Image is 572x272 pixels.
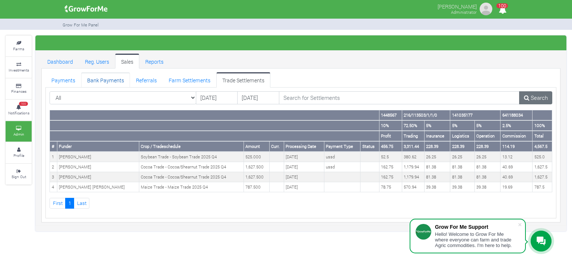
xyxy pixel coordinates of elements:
[63,22,99,28] small: Grow For Me Panel
[244,152,269,162] td: 525.000
[50,182,57,192] td: 4
[139,54,169,69] a: Reports
[450,120,475,131] th: 5%
[402,152,424,162] td: 380.62
[533,162,552,172] td: 1,627.5
[244,141,269,152] th: Amount
[216,72,270,87] a: Trade Settlements
[6,79,32,99] a: Finances
[163,72,216,87] a: Farm Settlements
[479,1,493,16] img: growforme image
[424,172,450,182] td: 81.38
[533,182,552,192] td: 787.5
[500,120,533,131] th: 2.5%
[379,182,402,192] td: 78.75
[45,72,81,87] a: Payments
[379,120,402,131] th: 10%
[6,121,32,142] a: Admin
[41,54,79,69] a: Dashboard
[519,91,552,105] a: Search
[6,57,32,78] a: Investments
[139,172,244,182] td: Cocoa Trade - Cocoa/Shearnut Trade 2025 Q4
[196,91,238,105] input: DD/MM/YYYY
[284,182,324,192] td: [DATE]
[139,152,244,162] td: Soybean Trade - Soybean Trade 2025 Q4
[533,172,552,182] td: 1,627.5
[402,172,424,182] td: 1,179.94
[237,91,279,105] input: DD/MM/YYYY
[50,162,57,172] td: 2
[379,131,402,141] th: Profit
[533,141,552,152] th: 4,567.5
[50,172,57,182] td: 3
[6,164,32,184] a: Sign Out
[450,110,500,120] th: 141035177
[324,141,360,152] th: Payment Type
[284,172,324,182] td: [DATE]
[435,224,518,230] div: Grow For Me Support
[6,100,32,120] a: 100 Notifications
[402,110,450,120] th: 216/113503/1/1/0
[19,102,28,106] span: 100
[6,36,32,56] a: Farms
[57,162,139,172] td: [PERSON_NAME]
[450,182,475,192] td: 39.38
[424,152,450,162] td: 26.25
[533,120,552,131] th: 100%
[402,182,424,192] td: 570.94
[139,162,244,172] td: Cocoa Trade - Cocoa/Shearnut Trade 2025 Q4
[435,231,518,248] div: Hello! Welcome to Grow For Me where everyone can farm and trade Agric commodities. I'm here to help.
[57,182,139,192] td: [PERSON_NAME] [PERSON_NAME]
[474,141,500,152] th: 228.39
[495,1,510,18] i: Notifications
[451,9,477,15] small: Administrator
[424,162,450,172] td: 81.38
[79,54,115,69] a: Reg. Users
[500,162,533,172] td: 40.69
[13,153,24,158] small: Profile
[533,131,552,141] th: Total
[474,120,500,131] th: 5%
[500,172,533,182] td: 40.69
[269,141,284,152] th: Curr.
[424,120,450,131] th: 5%
[360,141,379,152] th: Status
[57,172,139,182] td: [PERSON_NAME]
[379,172,402,182] td: 162.75
[402,131,424,141] th: Trading
[244,162,269,172] td: 1,627.500
[81,72,130,87] a: Bank Payments
[402,162,424,172] td: 1,179.94
[500,141,533,152] th: 114.19
[62,1,110,16] img: growforme image
[379,141,402,152] th: 456.75
[284,141,324,152] th: Processing Date
[74,198,89,209] a: Last
[284,152,324,162] td: [DATE]
[496,3,508,8] span: 100
[474,182,500,192] td: 39.38
[379,162,402,172] td: 162.75
[474,172,500,182] td: 81.38
[500,131,533,141] th: Commission
[65,198,74,209] a: 1
[13,132,24,137] small: Admin
[474,162,500,172] td: 81.38
[284,162,324,172] td: [DATE]
[57,152,139,162] td: [PERSON_NAME]
[50,198,66,209] a: First
[438,1,477,10] p: [PERSON_NAME]
[139,141,244,152] th: Crop / Tradeschedule
[402,120,424,131] th: 72.50%
[50,152,57,162] td: 1
[450,162,475,172] td: 81.38
[500,182,533,192] td: 19.69
[474,131,500,141] th: Operation
[424,141,450,152] th: 228.39
[12,174,26,179] small: Sign Out
[279,91,520,105] input: Search for Settlements
[6,142,32,163] a: Profile
[402,141,424,152] th: 3,311.44
[450,152,475,162] td: 26.25
[8,110,29,116] small: Notifications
